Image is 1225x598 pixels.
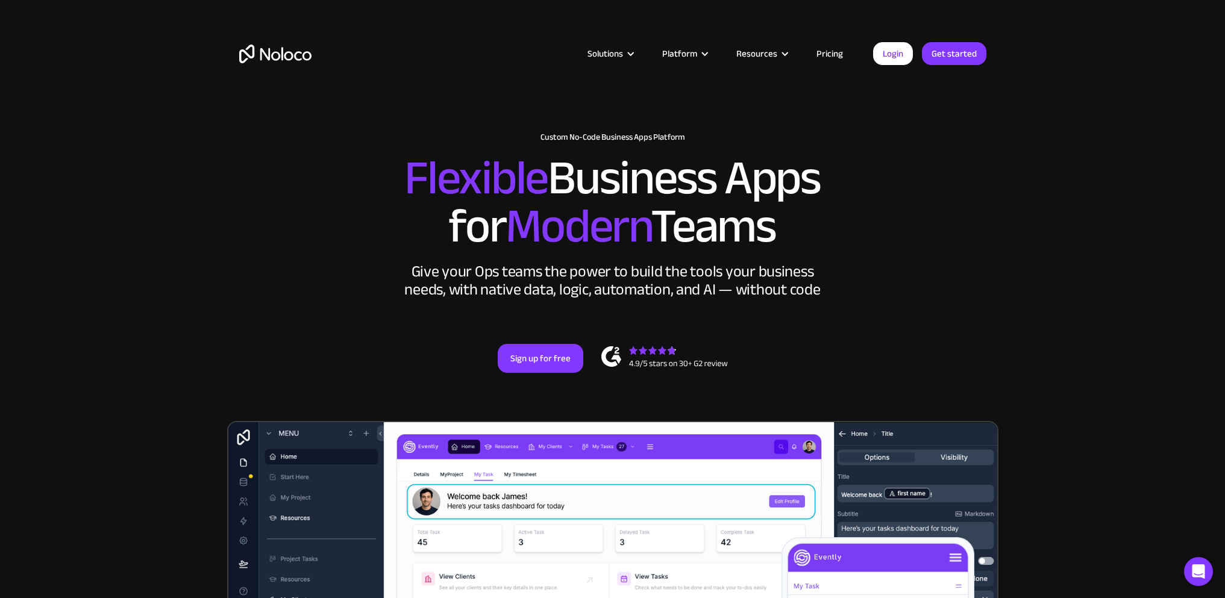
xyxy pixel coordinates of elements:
[873,42,913,65] a: Login
[721,46,801,61] div: Resources
[402,263,824,299] div: Give your Ops teams the power to build the tools your business needs, with native data, logic, au...
[647,46,721,61] div: Platform
[506,181,651,271] span: Modern
[239,154,986,251] h2: Business Apps for Teams
[662,46,697,61] div: Platform
[801,46,858,61] a: Pricing
[498,344,583,373] a: Sign up for free
[736,46,777,61] div: Resources
[572,46,647,61] div: Solutions
[239,45,312,63] a: home
[404,133,548,223] span: Flexible
[587,46,623,61] div: Solutions
[922,42,986,65] a: Get started
[1184,557,1213,586] div: Open Intercom Messenger
[239,132,986,142] h1: Custom No-Code Business Apps Platform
